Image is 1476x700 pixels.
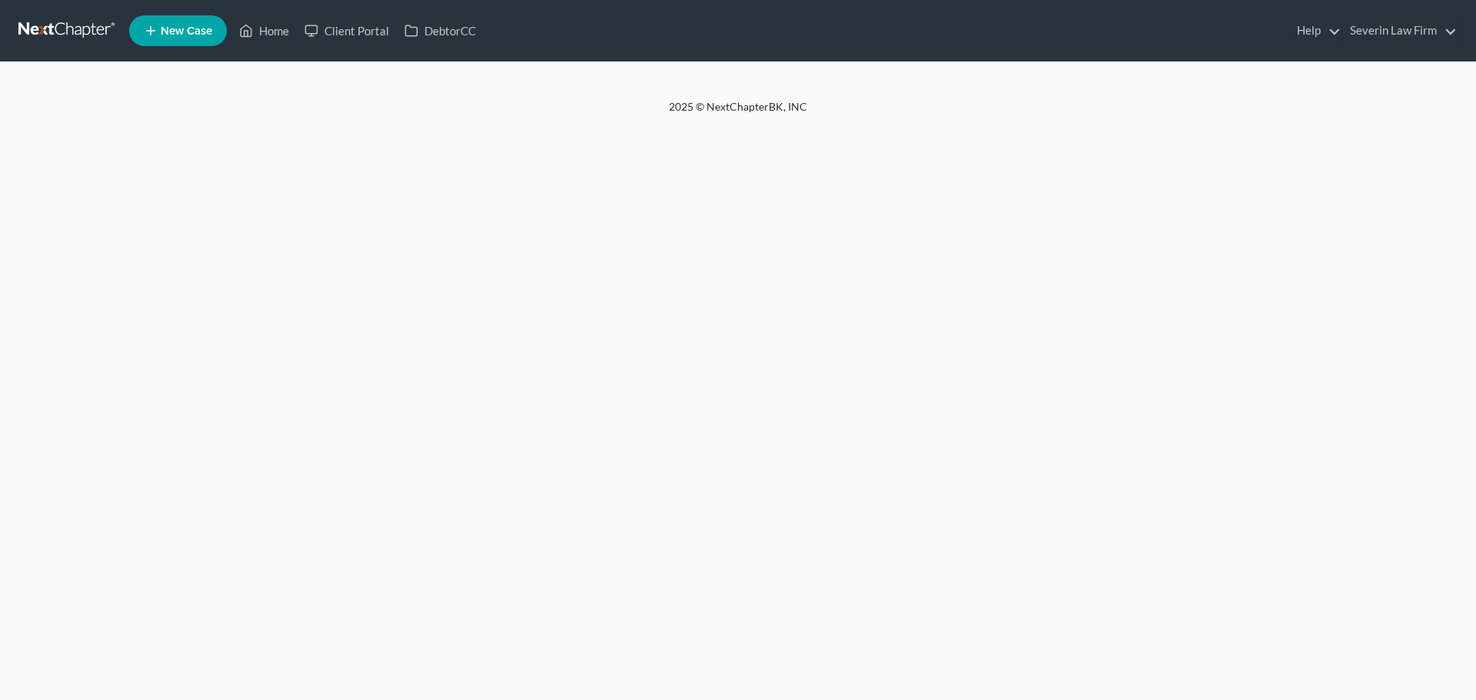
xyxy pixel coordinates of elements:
[129,15,227,46] new-legal-case-button: New Case
[300,99,1176,127] div: 2025 © NextChapterBK, INC
[1289,17,1341,45] a: Help
[231,17,297,45] a: Home
[397,17,484,45] a: DebtorCC
[1342,17,1457,45] a: Severin Law Firm
[297,17,397,45] a: Client Portal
